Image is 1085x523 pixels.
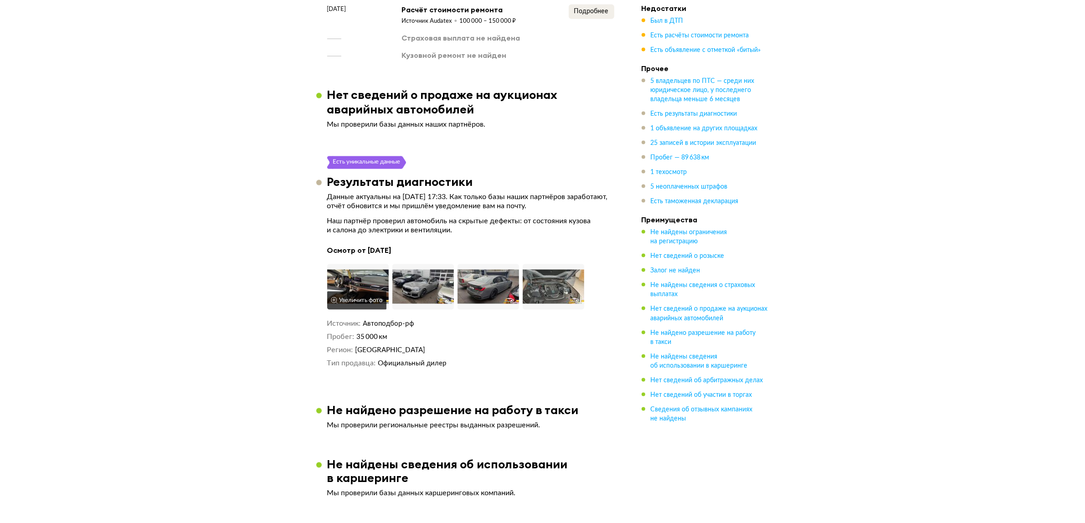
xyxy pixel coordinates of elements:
span: Подробнее [574,8,609,15]
span: 35 000 км [356,333,387,340]
dt: Тип продавца [327,359,376,368]
span: Был в ДТП [651,18,684,24]
h3: Нет сведений о продаже на аукционах аварийных автомобилей [327,87,625,116]
dt: Источник [327,319,361,328]
button: Подробнее [569,5,614,19]
p: Мы проверили базы данных наших партнёров. [327,120,614,129]
span: Не найдено разрешение на работу в такси [651,329,756,345]
p: Наш партнёр проверил автомобиль на скрытые дефекты: от состояния кузова и салона до электрики и в... [327,216,614,235]
dt: Регион [327,345,353,355]
div: 100 000 – 150 000 ₽ [460,17,516,26]
div: Страховая выплата не найдена [402,33,520,43]
button: Увеличить фото [327,292,386,310]
img: Car Photo [392,264,454,310]
div: Расчёт стоимости ремонта [402,5,516,15]
h3: Не найдено разрешение на работу в такси [327,403,579,417]
h4: Преимущества [642,215,769,224]
img: Car Photo [523,264,584,310]
span: 5 неоплаченных штрафов [651,184,728,190]
img: Car Photo [458,264,519,310]
span: [DATE] [327,5,346,14]
span: Нет сведений о продаже на аукционах аварийных автомобилей [651,306,768,321]
dt: Пробег [327,332,355,342]
span: Есть результаты диагностики [651,111,737,117]
div: Есть уникальные данные [333,156,401,169]
span: Автоподбор-рф [363,320,414,327]
h4: Недостатки [642,4,769,13]
span: Не найдены ограничения на регистрацию [651,229,727,245]
h3: Результаты диагностики [327,174,473,189]
span: Есть расчёты стоимости ремонта [651,32,749,39]
span: Есть объявление с отметкой «битый» [651,47,761,53]
span: 1 объявление на других площадках [651,125,758,132]
h4: Прочее [642,64,769,73]
span: 1 техосмотр [651,169,687,175]
h3: Не найдены сведения об использовании в каршеринге [327,457,625,485]
span: Не найдены сведения об использовании в каршеринге [651,353,748,369]
span: [GEOGRAPHIC_DATA] [355,347,425,354]
span: Сведения об отзывных кампаниях не найдены [651,406,753,421]
img: Car Photo [327,264,389,310]
p: Данные актуальны на [DATE] 17:33. Как только базы наших партнёров заработают, отчёт обновится и м... [327,192,614,210]
span: Пробег — 89 638 км [651,154,710,161]
div: Источник Audatex [402,17,460,26]
h4: Осмотр от [DATE] [327,246,614,255]
span: Нет сведений об арбитражных делах [651,377,763,383]
span: Не найдены сведения о страховых выплатах [651,282,756,297]
span: 5 владельцев по ПТС — среди них юридическое лицо, у последнего владельца меньше 6 месяцев [651,78,755,103]
span: Залог не найден [651,267,700,274]
span: Нет сведений о розыске [651,253,725,259]
span: Есть таможенная декларация [651,198,739,205]
span: Официальный дилер [378,360,447,367]
div: Кузовной ремонт не найден [402,50,507,60]
p: Мы проверили региональные реестры выданных разрешений. [327,420,614,430]
p: Мы проверили базы данных каршеринговых компаний. [327,489,614,498]
span: 25 записей в истории эксплуатации [651,140,756,146]
span: Нет сведений об участии в торгах [651,391,752,398]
